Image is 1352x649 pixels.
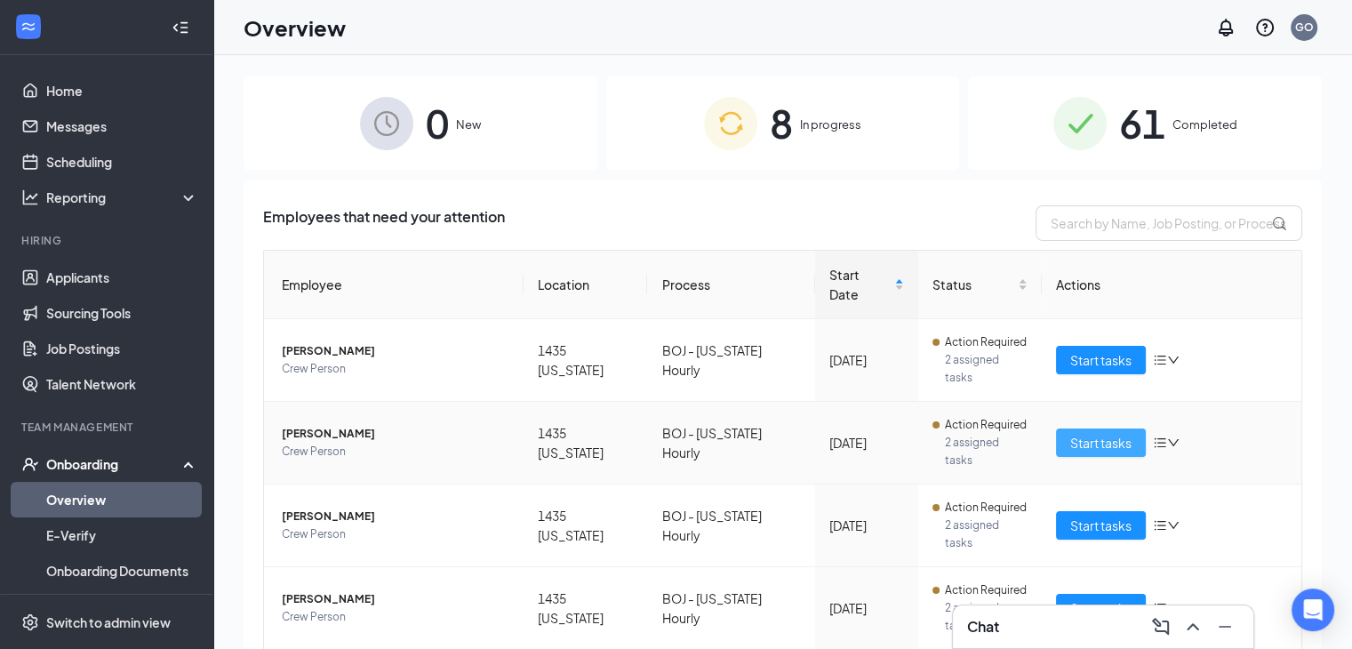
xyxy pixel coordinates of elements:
span: 2 assigned tasks [945,351,1028,387]
svg: Analysis [21,188,39,206]
td: BOJ - [US_STATE] Hourly [647,485,814,567]
span: Start Date [829,265,891,304]
a: Onboarding Documents [46,553,198,589]
span: Start tasks [1070,350,1132,370]
div: Switch to admin view [46,613,171,631]
td: BOJ - [US_STATE] Hourly [647,402,814,485]
span: Action Required [945,499,1027,517]
button: Start tasks [1056,511,1146,540]
span: bars [1153,601,1167,615]
a: E-Verify [46,517,198,553]
div: [DATE] [829,598,904,618]
a: Scheduling [46,144,198,180]
a: Applicants [46,260,198,295]
button: Minimize [1211,613,1239,641]
th: Process [647,251,814,319]
svg: Settings [21,613,39,631]
button: ComposeMessage [1147,613,1175,641]
div: [DATE] [829,516,904,535]
td: 1435 [US_STATE] [524,402,648,485]
span: bars [1153,436,1167,450]
svg: ChevronUp [1182,616,1204,637]
svg: Collapse [172,19,189,36]
th: Location [524,251,648,319]
h1: Overview [244,12,346,43]
span: [PERSON_NAME] [282,425,509,443]
a: Messages [46,108,198,144]
th: Status [918,251,1043,319]
span: Crew Person [282,360,509,378]
span: In progress [800,116,861,133]
span: [PERSON_NAME] [282,508,509,525]
input: Search by Name, Job Posting, or Process [1036,205,1302,241]
td: 1435 [US_STATE] [524,319,648,402]
span: Completed [1172,116,1237,133]
div: [DATE] [829,350,904,370]
span: [PERSON_NAME] [282,342,509,360]
td: BOJ - [US_STATE] Hourly [647,319,814,402]
a: Activity log [46,589,198,624]
th: Employee [264,251,524,319]
svg: Notifications [1215,17,1236,38]
svg: UserCheck [21,455,39,473]
span: 0 [426,92,449,154]
a: Overview [46,482,198,517]
span: Start tasks [1070,433,1132,453]
div: Team Management [21,420,195,435]
div: Onboarding [46,455,183,473]
span: Employees that need your attention [263,205,505,241]
div: Hiring [21,233,195,248]
span: 2 assigned tasks [945,434,1028,469]
span: Action Required [945,416,1027,434]
span: Crew Person [282,525,509,543]
div: Reporting [46,188,199,206]
button: Start tasks [1056,594,1146,622]
span: 8 [770,92,793,154]
span: Start tasks [1070,516,1132,535]
span: Start tasks [1070,598,1132,618]
div: [DATE] [829,433,904,453]
span: Crew Person [282,608,509,626]
span: down [1167,354,1180,366]
button: Start tasks [1056,429,1146,457]
a: Sourcing Tools [46,295,198,331]
a: Home [46,73,198,108]
span: 61 [1119,92,1165,154]
span: bars [1153,518,1167,533]
svg: ComposeMessage [1150,616,1172,637]
svg: QuestionInfo [1254,17,1276,38]
span: down [1167,602,1180,614]
th: Actions [1042,251,1301,319]
a: Talent Network [46,366,198,402]
span: bars [1153,353,1167,367]
span: down [1167,519,1180,532]
div: Open Intercom Messenger [1292,589,1334,631]
span: [PERSON_NAME] [282,590,509,608]
span: Action Required [945,333,1027,351]
td: 1435 [US_STATE] [524,485,648,567]
svg: Minimize [1214,616,1236,637]
span: New [456,116,481,133]
svg: WorkstreamLogo [20,18,37,36]
h3: Chat [967,617,999,637]
a: Job Postings [46,331,198,366]
button: ChevronUp [1179,613,1207,641]
div: GO [1295,20,1314,35]
span: 2 assigned tasks [945,599,1028,635]
span: Status [932,275,1015,294]
span: Action Required [945,581,1027,599]
span: Crew Person [282,443,509,461]
button: Start tasks [1056,346,1146,374]
span: down [1167,437,1180,449]
span: 2 assigned tasks [945,517,1028,552]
